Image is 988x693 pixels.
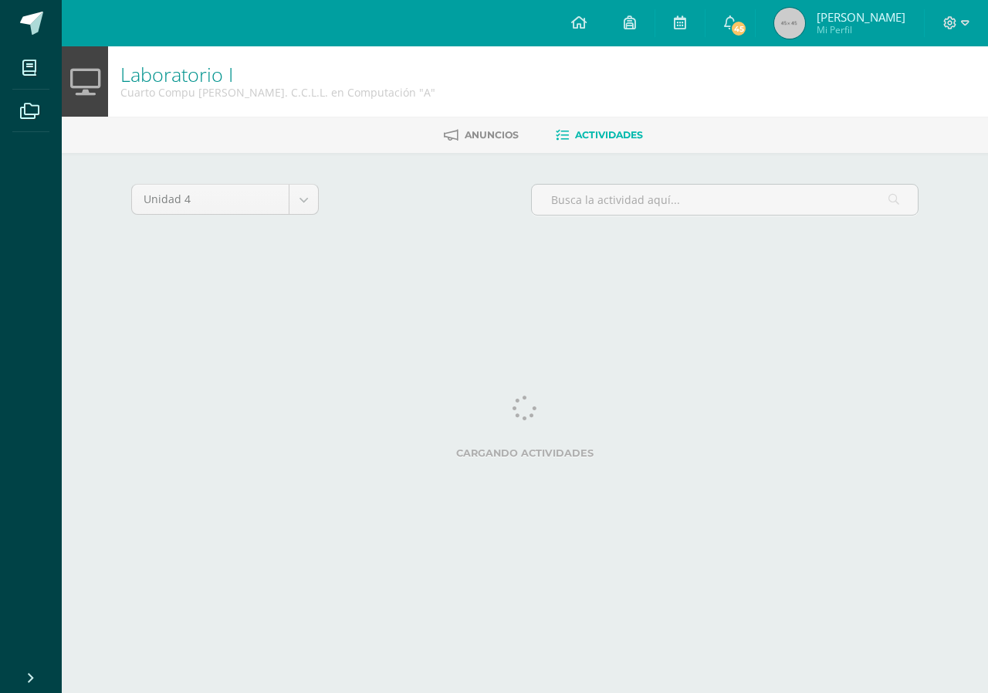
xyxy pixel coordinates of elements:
[444,123,519,148] a: Anuncios
[132,185,318,214] a: Unidad 4
[730,20,747,37] span: 45
[120,85,435,100] div: Cuarto Compu Bach. C.C.L.L. en Computación 'A'
[532,185,918,215] input: Busca la actividad aquí...
[556,123,643,148] a: Actividades
[120,61,233,87] a: Laboratorio I
[465,129,519,141] span: Anuncios
[575,129,643,141] span: Actividades
[817,23,905,36] span: Mi Perfil
[120,63,435,85] h1: Laboratorio I
[144,185,277,214] span: Unidad 4
[131,447,919,459] label: Cargando actividades
[817,9,905,25] span: [PERSON_NAME]
[774,8,805,39] img: 45x45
